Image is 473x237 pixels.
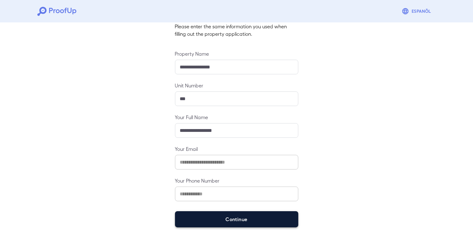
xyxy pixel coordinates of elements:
[175,82,298,89] label: Unit Number
[175,50,298,57] label: Property Name
[175,211,298,227] button: Continue
[175,177,298,184] label: Your Phone Number
[399,5,436,17] button: Espanõl
[175,23,298,38] p: Please enter the same information you used when filling out the property application.
[175,114,298,121] label: Your Full Name
[175,145,298,152] label: Your Email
